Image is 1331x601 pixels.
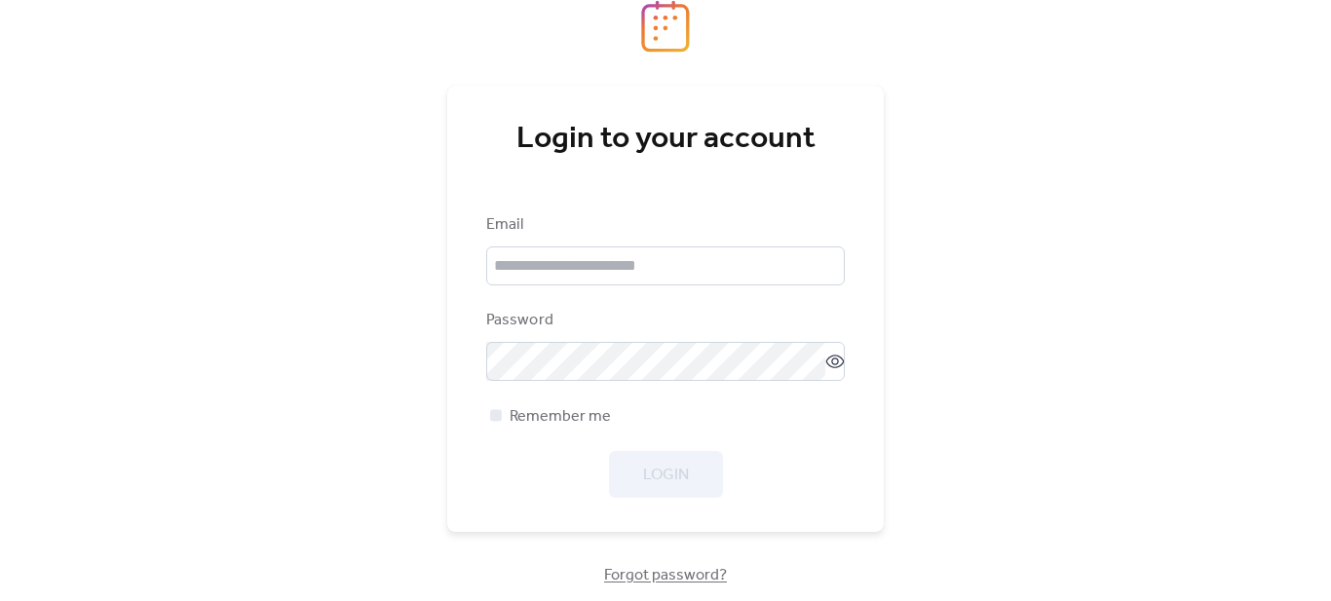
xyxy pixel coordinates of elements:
div: Email [486,213,841,237]
span: Forgot password? [604,564,727,587]
div: Password [486,309,841,332]
span: Remember me [510,405,611,429]
div: Login to your account [486,120,845,159]
a: Forgot password? [604,570,727,581]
